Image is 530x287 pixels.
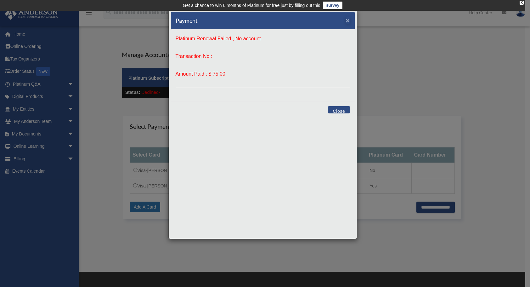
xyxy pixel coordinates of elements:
a: survey [323,2,342,9]
p: Amount Paid : $ 75.00 [176,70,350,78]
div: close [520,1,524,5]
button: Close [346,17,350,24]
button: Close [328,106,350,113]
span: × [346,17,350,24]
div: Get a chance to win 6 months of Platinum for free just by filling out this [183,2,320,9]
h5: Payment [176,17,198,25]
p: Platinum Renewal Failed , No account [176,34,350,43]
p: Transaction No : [176,52,350,61]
